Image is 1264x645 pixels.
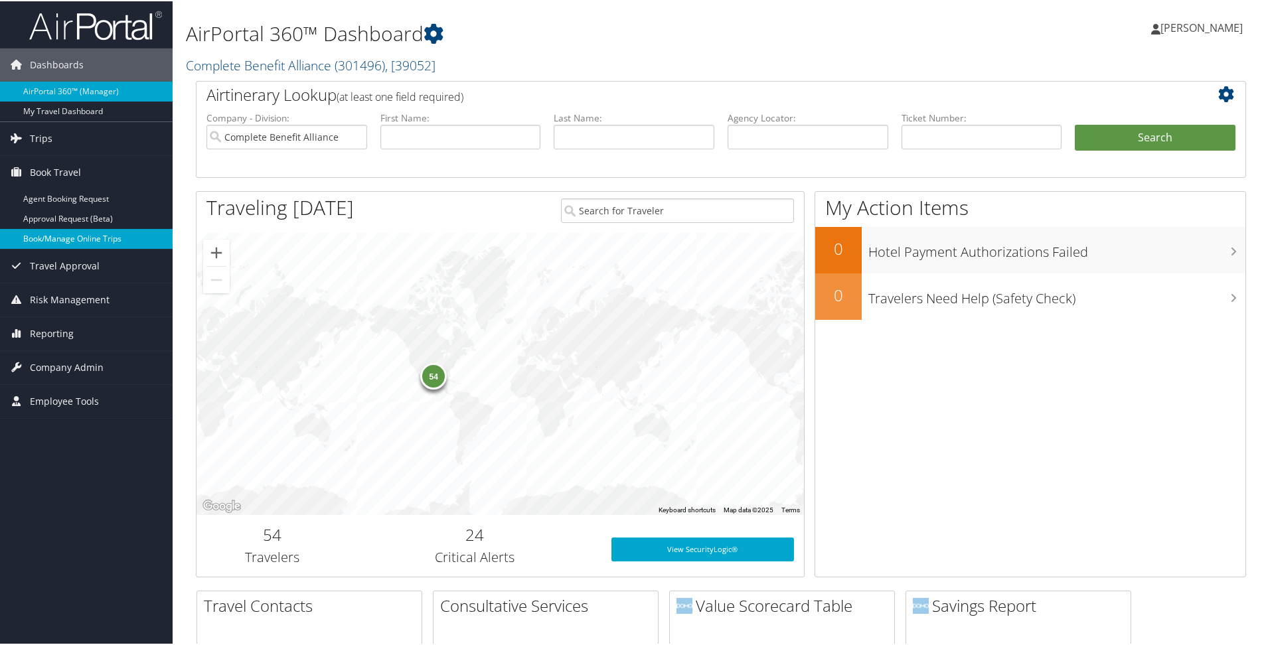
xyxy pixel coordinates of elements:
[203,238,230,265] button: Zoom in
[200,496,244,514] img: Google
[902,110,1062,123] label: Ticket Number:
[380,110,541,123] label: First Name:
[204,593,422,616] h2: Travel Contacts
[30,282,110,315] span: Risk Management
[335,55,385,73] span: ( 301496 )
[1151,7,1256,46] a: [PERSON_NAME]
[676,593,894,616] h2: Value Scorecard Table
[815,226,1245,272] a: 0Hotel Payment Authorizations Failed
[30,248,100,281] span: Travel Approval
[30,47,84,80] span: Dashboards
[659,504,716,514] button: Keyboard shortcuts
[186,19,900,46] h1: AirPortal 360™ Dashboard
[676,597,692,612] img: domo-logo.png
[30,316,74,349] span: Reporting
[358,522,592,545] h2: 24
[815,192,1245,220] h1: My Action Items
[1160,19,1243,34] span: [PERSON_NAME]
[781,505,800,512] a: Terms (opens in new tab)
[815,236,862,259] h2: 0
[358,547,592,565] h3: Critical Alerts
[724,505,773,512] span: Map data ©2025
[203,265,230,292] button: Zoom out
[421,362,447,388] div: 54
[200,496,244,514] a: Open this area in Google Maps (opens a new window)
[186,55,435,73] a: Complete Benefit Alliance
[206,110,367,123] label: Company - Division:
[29,9,162,40] img: airportal-logo.png
[206,192,354,220] h1: Traveling [DATE]
[385,55,435,73] span: , [ 39052 ]
[554,110,714,123] label: Last Name:
[561,197,794,222] input: Search for Traveler
[337,88,463,103] span: (at least one field required)
[728,110,888,123] label: Agency Locator:
[440,593,658,616] h2: Consultative Services
[913,597,929,612] img: domo-logo.png
[30,350,104,383] span: Company Admin
[868,235,1245,260] h3: Hotel Payment Authorizations Failed
[30,384,99,417] span: Employee Tools
[206,82,1148,105] h2: Airtinerary Lookup
[868,281,1245,307] h3: Travelers Need Help (Safety Check)
[611,536,794,560] a: View SecurityLogic®
[30,155,81,188] span: Book Travel
[815,272,1245,319] a: 0Travelers Need Help (Safety Check)
[206,522,339,545] h2: 54
[815,283,862,305] h2: 0
[30,121,52,154] span: Trips
[913,593,1131,616] h2: Savings Report
[1075,123,1235,150] button: Search
[206,547,339,565] h3: Travelers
